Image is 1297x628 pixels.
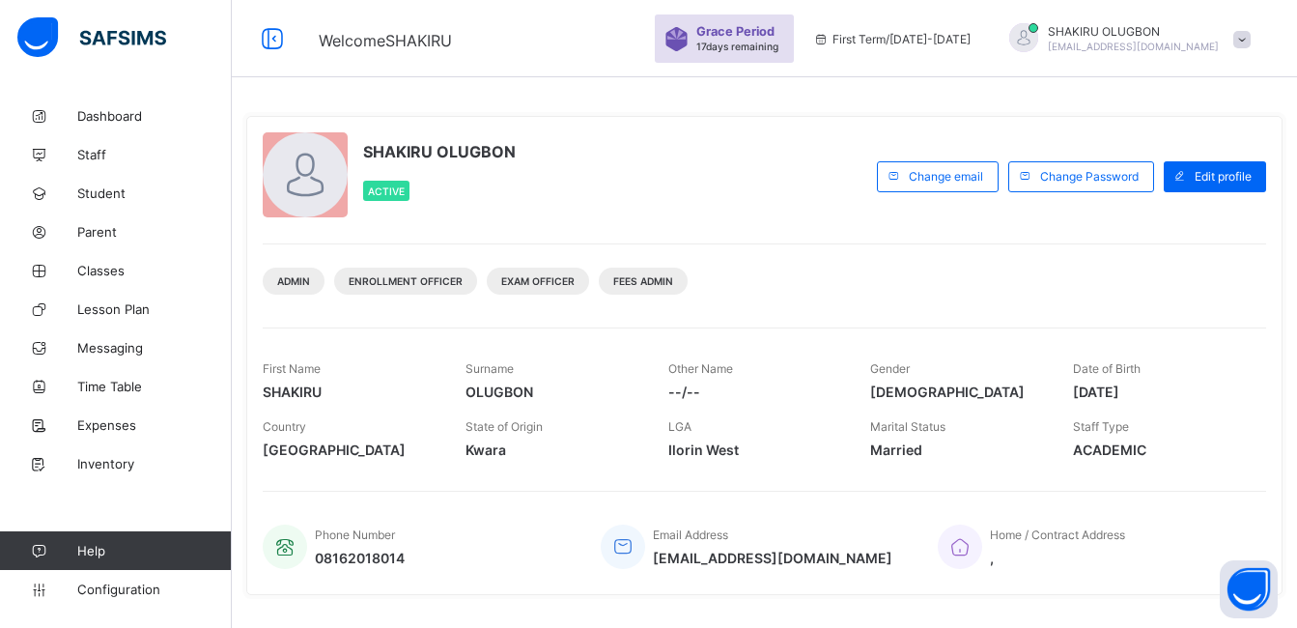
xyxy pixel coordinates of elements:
span: Time Table [77,379,232,394]
span: OLUGBON [465,384,639,400]
span: Inventory [77,456,232,471]
span: , [990,550,1125,566]
span: State of Origin [465,419,543,434]
span: Enrollment Officer [349,275,463,287]
span: Surname [465,361,514,376]
span: Change email [909,169,983,184]
span: LGA [668,419,691,434]
span: Edit profile [1195,169,1252,184]
span: Configuration [77,582,231,597]
span: Fees Admin [613,275,673,287]
span: SHAKIRU [263,384,437,400]
span: Email Address [653,528,728,542]
span: Country [263,419,306,434]
span: Student [77,186,232,201]
span: Gender [870,361,910,376]
span: Welcome SHAKIRU [319,31,452,50]
span: session/term information [813,32,971,46]
span: Married [870,442,1044,458]
span: Admin [277,275,310,287]
span: --/-- [668,384,842,400]
span: [EMAIL_ADDRESS][DOMAIN_NAME] [1048,41,1219,52]
span: Phone Number [315,528,395,542]
span: Home / Contract Address [990,528,1125,542]
span: SHAKIRU OLUGBON [363,142,516,161]
span: Messaging [77,340,232,356]
span: Change Password [1040,169,1139,184]
span: [EMAIL_ADDRESS][DOMAIN_NAME] [653,550,892,566]
span: Help [77,543,231,558]
img: sticker-purple.71386a28dfed39d6af7621340158ba97.svg [664,27,689,51]
span: 17 days remaining [696,41,778,52]
span: Marital Status [870,419,945,434]
span: Classes [77,263,232,278]
span: Date of Birth [1073,361,1141,376]
span: Kwara [465,442,639,458]
span: [DATE] [1073,384,1247,400]
span: Parent [77,224,232,240]
button: Open asap [1220,560,1278,618]
span: Lesson Plan [77,301,232,317]
span: Dashboard [77,108,232,124]
span: Ilorin West [668,442,842,458]
img: safsims [17,17,166,58]
div: SHAKIRUOLUGBON [990,23,1260,55]
span: Staff [77,147,232,162]
span: Expenses [77,417,232,433]
span: ACADEMIC [1073,442,1247,458]
span: Exam Officer [501,275,575,287]
span: [GEOGRAPHIC_DATA] [263,442,437,458]
span: Active [368,186,405,197]
span: Grace Period [696,24,775,39]
span: [DEMOGRAPHIC_DATA] [870,384,1044,400]
span: Staff Type [1073,419,1129,434]
span: First Name [263,361,321,376]
span: 08162018014 [315,550,405,566]
span: SHAKIRU OLUGBON [1048,24,1219,39]
span: Other Name [668,361,733,376]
